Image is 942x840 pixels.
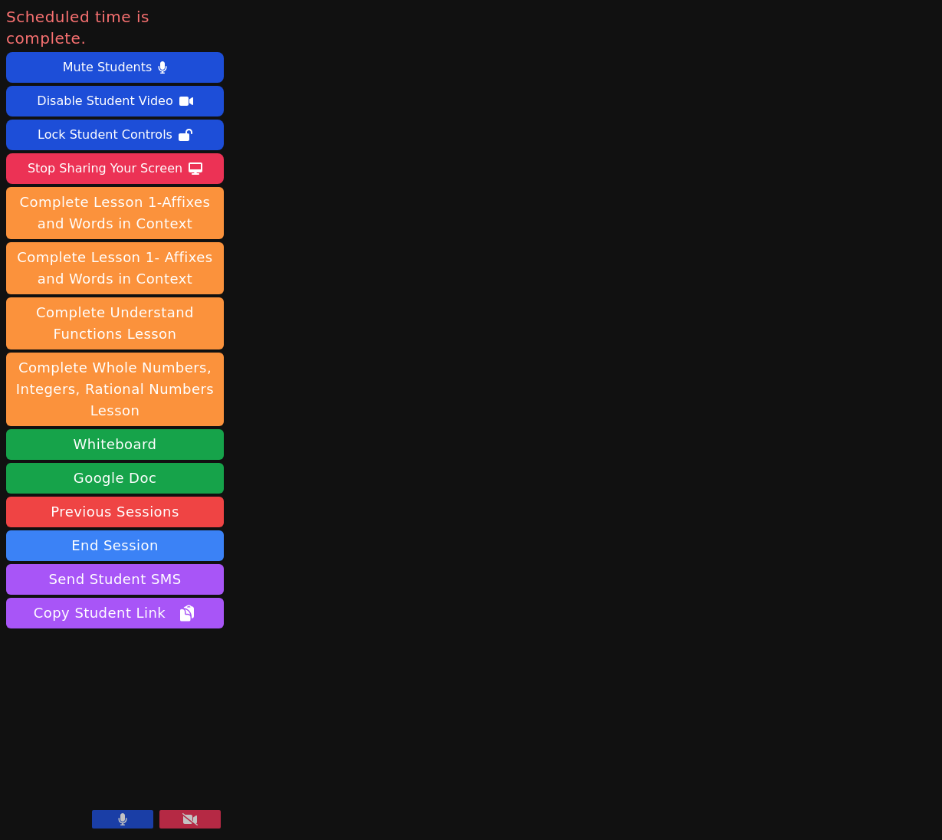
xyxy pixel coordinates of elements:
span: Scheduled time is complete. [6,6,224,49]
button: Complete Lesson 1- Affixes and Words in Context [6,242,224,294]
button: Send Student SMS [6,564,224,595]
button: Lock Student Controls [6,120,224,150]
button: Disable Student Video [6,86,224,116]
button: Mute Students [6,52,224,83]
div: Mute Students [63,55,152,80]
div: Stop Sharing Your Screen [28,156,182,181]
button: Complete Whole Numbers, Integers, Rational Numbers Lesson [6,353,224,426]
button: Complete Lesson 1-Affixes and Words in Context [6,187,224,239]
button: Stop Sharing Your Screen [6,153,224,184]
button: Copy Student Link [6,598,224,628]
button: End Session [6,530,224,561]
button: Whiteboard [6,429,224,460]
a: Google Doc [6,463,224,494]
span: Copy Student Link [34,602,196,624]
div: Disable Student Video [37,89,172,113]
a: Previous Sessions [6,497,224,527]
button: Complete Understand Functions Lesson [6,297,224,349]
div: Lock Student Controls [38,123,172,147]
